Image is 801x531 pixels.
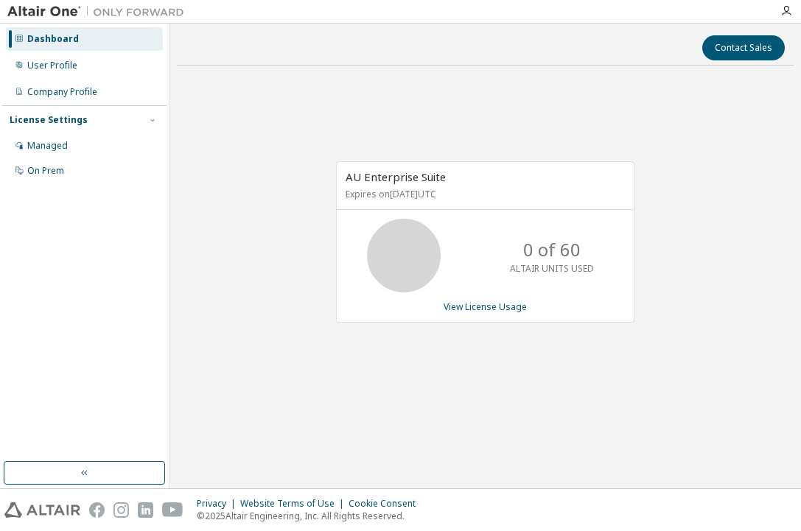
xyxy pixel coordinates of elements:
[10,114,88,126] div: License Settings
[349,498,424,510] div: Cookie Consent
[444,300,527,313] a: View License Usage
[162,502,183,518] img: youtube.svg
[197,510,424,522] p: © 2025 Altair Engineering, Inc. All Rights Reserved.
[27,165,64,177] div: On Prem
[4,502,80,518] img: altair_logo.svg
[89,502,105,518] img: facebook.svg
[702,35,785,60] button: Contact Sales
[113,502,129,518] img: instagram.svg
[27,86,97,98] div: Company Profile
[346,169,446,184] span: AU Enterprise Suite
[523,237,581,262] p: 0 of 60
[27,60,77,71] div: User Profile
[27,140,68,152] div: Managed
[510,262,594,275] p: ALTAIR UNITS USED
[240,498,349,510] div: Website Terms of Use
[27,33,79,45] div: Dashboard
[197,498,240,510] div: Privacy
[346,188,621,200] p: Expires on [DATE] UTC
[138,502,153,518] img: linkedin.svg
[7,4,192,19] img: Altair One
